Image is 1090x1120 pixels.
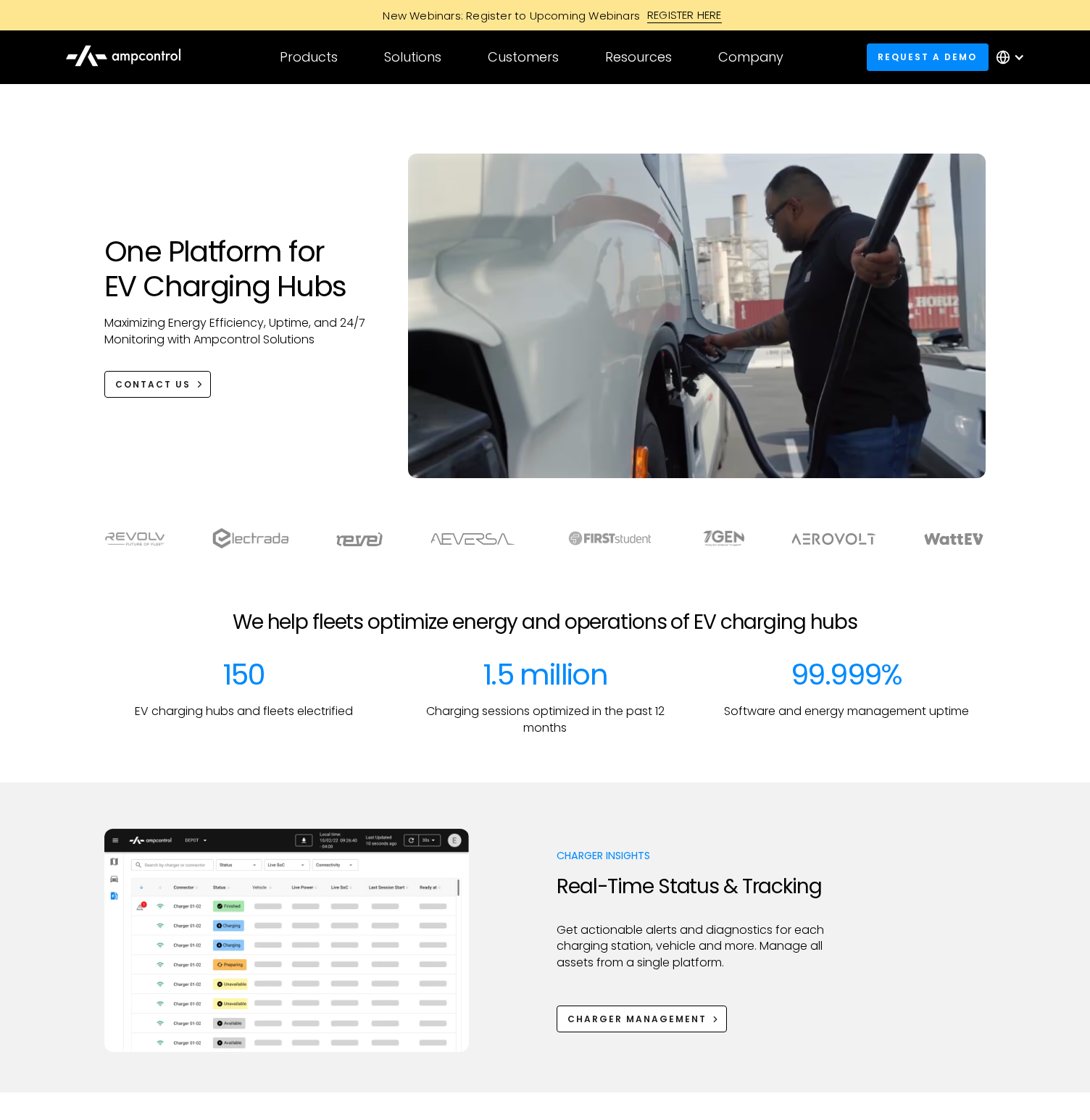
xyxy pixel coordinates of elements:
h2: Real-Time Status & Tracking [557,874,836,899]
a: Charger Management [557,1006,727,1032]
h2: We help fleets optimize energy and operations of EV charging hubs [233,610,857,635]
h1: One Platform for EV Charging Hubs [104,234,379,304]
div: 1.5 million [483,657,607,692]
p: Maximizing Energy Efficiency, Uptime, and 24/7 Monitoring with Ampcontrol Solutions [104,315,379,348]
div: 150 [222,657,265,692]
div: Solutions [384,49,441,65]
div: 99.999% [791,657,902,692]
p: Get actionable alerts and diagnostics for each charging station, vehicle and more. Manage all ass... [557,922,836,971]
div: Company [718,49,783,65]
a: New Webinars: Register to Upcoming WebinarsREGISTER HERE [219,7,871,23]
div: Charger Management [567,1013,707,1026]
div: Customers [488,49,559,65]
div: REGISTER HERE [647,7,722,23]
img: electrada logo [212,528,288,548]
div: Resources [605,49,672,65]
img: Ampcontrol EV charging management system for on time departure [104,829,469,1052]
div: CONTACT US [115,378,191,391]
p: Software and energy management uptime [724,703,969,719]
a: Request a demo [867,43,989,70]
a: CONTACT US [104,371,211,398]
img: Aerovolt Logo [791,533,877,545]
p: Charging sessions optimized in the past 12 months [406,703,684,736]
p: Charger Insights [557,848,836,863]
div: New Webinars: Register to Upcoming Webinars [368,8,647,23]
p: EV charging hubs and fleets electrified [135,703,353,719]
img: WattEV logo [923,533,984,545]
div: Products [280,49,338,65]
